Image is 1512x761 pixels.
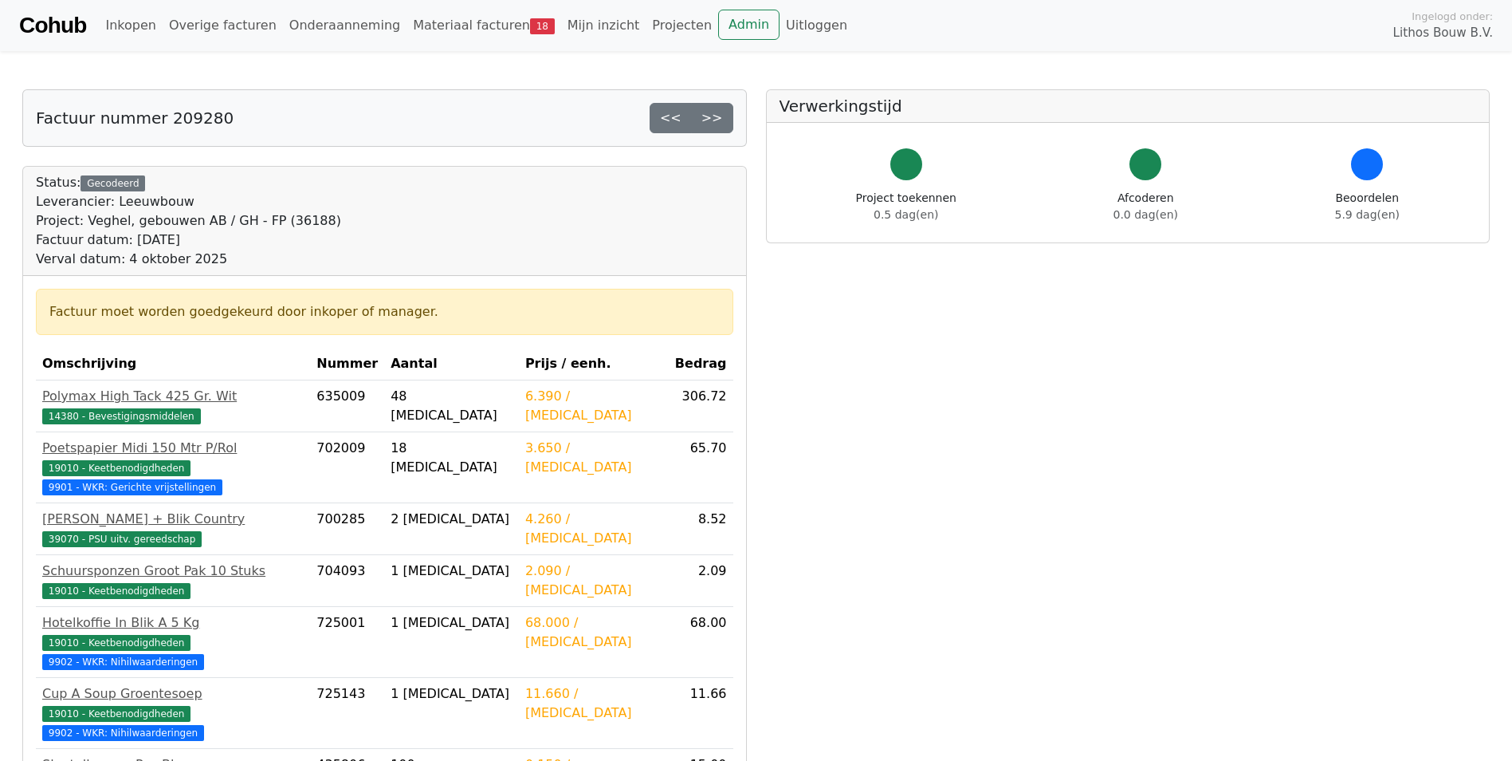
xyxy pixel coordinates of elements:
th: Nummer [310,348,384,380]
div: Poetspapier Midi 150 Mtr P/Rol [42,439,304,458]
td: 2.09 [669,555,733,607]
a: Schuursponzen Groot Pak 10 Stuks19010 - Keetbenodigdheden [42,562,304,600]
td: 8.52 [669,503,733,555]
div: Verval datum: 4 oktober 2025 [36,250,341,269]
a: Cup A Soup Groentesoep19010 - Keetbenodigdheden 9902 - WKR: Nihilwaarderingen [42,684,304,742]
th: Bedrag [669,348,733,380]
div: Factuur datum: [DATE] [36,231,341,250]
div: 3.650 / [MEDICAL_DATA] [525,439,662,477]
a: [PERSON_NAME] + Blik Country39070 - PSU uitv. gereedschap [42,510,304,548]
div: Schuursponzen Groot Pak 10 Stuks [42,562,304,581]
td: 700285 [310,503,384,555]
td: 704093 [310,555,384,607]
span: 18 [530,18,555,34]
div: 68.000 / [MEDICAL_DATA] [525,613,662,652]
div: 4.260 / [MEDICAL_DATA] [525,510,662,548]
span: 19010 - Keetbenodigdheden [42,583,190,599]
td: 11.66 [669,678,733,749]
div: 6.390 / [MEDICAL_DATA] [525,387,662,425]
a: Materiaal facturen18 [406,10,561,41]
div: Afcoderen [1113,190,1178,223]
a: >> [691,103,733,133]
td: 68.00 [669,607,733,678]
div: [PERSON_NAME] + Blik Country [42,510,304,529]
th: Omschrijving [36,348,310,380]
div: 1 [MEDICAL_DATA] [391,613,513,633]
div: Factuur moet worden goedgekeurd door inkoper of manager. [49,302,720,321]
a: Cohub [19,6,86,45]
div: Hotelkoffie In Blik A 5 Kg [42,613,304,633]
td: 65.70 [669,432,733,503]
div: Status: [36,173,341,269]
div: 1 [MEDICAL_DATA] [391,562,513,581]
th: Aantal [384,348,519,380]
span: 9902 - WKR: Nihilwaarderingen [42,725,204,741]
span: Lithos Bouw B.V. [1393,24,1493,42]
a: Projecten [646,10,718,41]
div: Project: Veghel, gebouwen AB / GH - FP (36188) [36,211,341,231]
div: Project toekennen [856,190,956,223]
div: 2 [MEDICAL_DATA] [391,510,513,529]
h5: Factuur nummer 209280 [36,108,234,128]
span: 9902 - WKR: Nihilwaarderingen [42,654,204,670]
a: Hotelkoffie In Blik A 5 Kg19010 - Keetbenodigdheden 9902 - WKR: Nihilwaarderingen [42,613,304,671]
div: 1 [MEDICAL_DATA] [391,684,513,704]
a: << [650,103,692,133]
span: 39070 - PSU uitv. gereedschap [42,531,202,547]
th: Prijs / eenh. [519,348,669,380]
a: Mijn inzicht [561,10,646,41]
span: 0.0 dag(en) [1113,208,1178,221]
span: Ingelogd onder: [1412,9,1493,24]
div: Leverancier: Leeuwbouw [36,192,341,211]
span: 0.5 dag(en) [874,208,938,221]
span: 9901 - WKR: Gerichte vrijstellingen [42,479,222,495]
span: 19010 - Keetbenodigdheden [42,706,190,722]
div: Polymax High Tack 425 Gr. Wit [42,387,304,406]
div: Beoordelen [1335,190,1400,223]
a: Overige facturen [163,10,283,41]
span: 19010 - Keetbenodigdheden [42,635,190,651]
td: 725001 [310,607,384,678]
td: 635009 [310,380,384,432]
div: 18 [MEDICAL_DATA] [391,439,513,477]
div: Cup A Soup Groentesoep [42,684,304,704]
a: Inkopen [99,10,162,41]
div: Gecodeerd [81,175,145,191]
a: Admin [718,10,780,40]
span: 5.9 dag(en) [1335,208,1400,221]
span: 14380 - Bevestigingsmiddelen [42,408,201,424]
div: 11.660 / [MEDICAL_DATA] [525,684,662,723]
a: Onderaanneming [283,10,406,41]
td: 725143 [310,678,384,749]
h5: Verwerkingstijd [780,97,1477,116]
div: 2.090 / [MEDICAL_DATA] [525,562,662,600]
a: Uitloggen [780,10,854,41]
span: 19010 - Keetbenodigdheden [42,460,190,476]
div: 48 [MEDICAL_DATA] [391,387,513,425]
td: 702009 [310,432,384,503]
a: Polymax High Tack 425 Gr. Wit14380 - Bevestigingsmiddelen [42,387,304,425]
td: 306.72 [669,380,733,432]
a: Poetspapier Midi 150 Mtr P/Rol19010 - Keetbenodigdheden 9901 - WKR: Gerichte vrijstellingen [42,439,304,496]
